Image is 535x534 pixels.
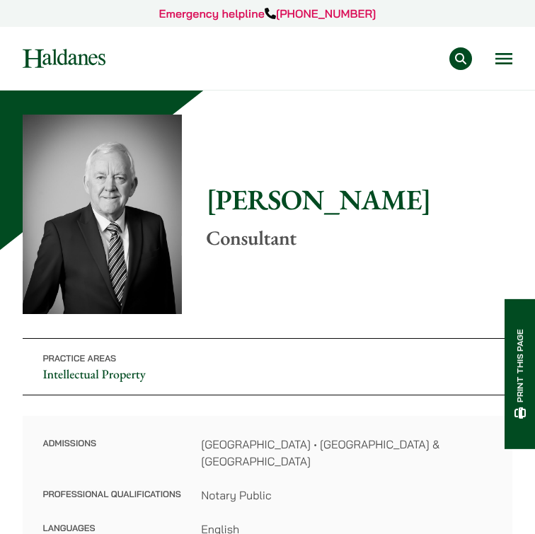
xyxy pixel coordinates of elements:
[23,49,105,68] img: Logo of Haldanes
[42,366,145,383] a: Intellectual Property
[495,53,512,64] button: Open menu
[206,226,512,250] p: Consultant
[201,487,492,504] dd: Notary Public
[42,354,116,364] span: Practice Areas
[206,182,512,216] h1: [PERSON_NAME]
[449,47,472,70] button: Search
[159,6,376,21] a: Emergency helpline[PHONE_NUMBER]
[42,487,180,521] dt: Professional Qualifications
[201,436,492,470] dd: [GEOGRAPHIC_DATA] • [GEOGRAPHIC_DATA] & [GEOGRAPHIC_DATA]
[42,436,180,487] dt: Admissions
